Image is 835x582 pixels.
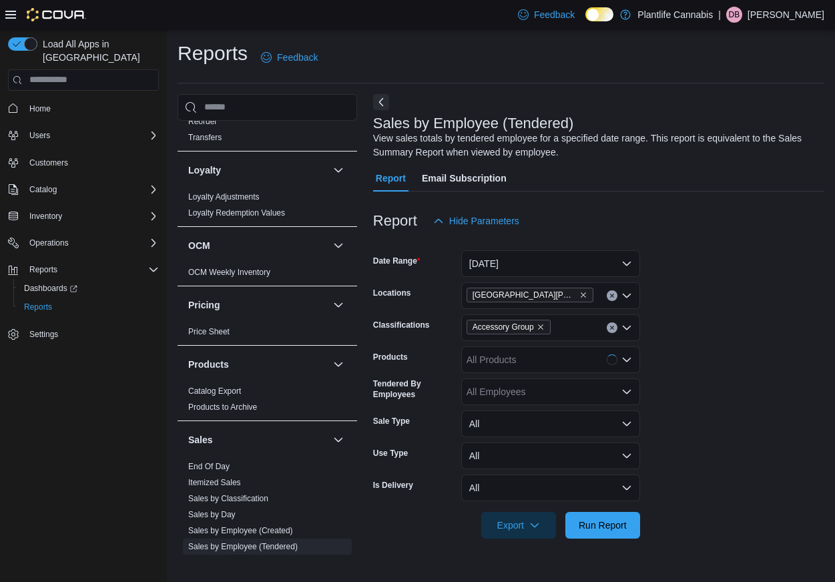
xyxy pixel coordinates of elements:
[188,358,328,371] button: Products
[29,211,62,222] span: Inventory
[24,155,73,171] a: Customers
[188,192,260,202] a: Loyalty Adjustments
[188,164,328,177] button: Loyalty
[24,154,159,171] span: Customers
[481,512,556,539] button: Export
[19,299,57,315] a: Reports
[585,21,586,22] span: Dark Mode
[29,238,69,248] span: Operations
[24,302,52,312] span: Reports
[178,189,357,226] div: Loyalty
[8,93,159,379] nav: Complex example
[373,416,410,426] label: Sale Type
[534,8,575,21] span: Feedback
[579,519,627,532] span: Run Report
[24,182,159,198] span: Catalog
[607,322,617,333] button: Clear input
[373,320,430,330] label: Classifications
[373,378,456,400] label: Tendered By Employees
[24,101,56,117] a: Home
[637,7,713,23] p: Plantlife Cannabis
[188,542,298,551] a: Sales by Employee (Tendered)
[24,283,77,294] span: Dashboards
[373,94,389,110] button: Next
[726,7,742,23] div: Dallas Boone
[24,235,159,251] span: Operations
[3,99,164,118] button: Home
[3,180,164,199] button: Catalog
[3,260,164,279] button: Reports
[29,103,51,114] span: Home
[373,448,408,459] label: Use Type
[188,132,222,143] span: Transfers
[188,326,230,337] span: Price Sheet
[188,298,328,312] button: Pricing
[188,494,268,503] a: Sales by Classification
[748,7,824,23] p: [PERSON_NAME]
[24,100,159,117] span: Home
[330,432,346,448] button: Sales
[24,127,159,143] span: Users
[373,288,411,298] label: Locations
[373,213,417,229] h3: Report
[718,7,721,23] p: |
[178,383,357,420] div: Products
[330,238,346,254] button: OCM
[188,116,217,127] span: Reorder
[178,324,357,345] div: Pricing
[188,327,230,336] a: Price Sheet
[473,320,534,334] span: Accessory Group
[621,322,632,333] button: Open list of options
[428,208,525,234] button: Hide Parameters
[489,512,548,539] span: Export
[188,239,210,252] h3: OCM
[188,433,213,447] h3: Sales
[376,165,406,192] span: Report
[188,208,285,218] a: Loyalty Redemption Values
[3,126,164,145] button: Users
[24,235,74,251] button: Operations
[3,324,164,344] button: Settings
[565,512,640,539] button: Run Report
[373,352,408,362] label: Products
[585,7,613,21] input: Dark Mode
[3,234,164,252] button: Operations
[473,288,577,302] span: [GEOGRAPHIC_DATA][PERSON_NAME][GEOGRAPHIC_DATA]
[188,461,230,472] span: End Of Day
[29,130,50,141] span: Users
[178,40,248,67] h1: Reports
[24,326,63,342] a: Settings
[188,493,268,504] span: Sales by Classification
[449,214,519,228] span: Hide Parameters
[188,510,236,519] a: Sales by Day
[330,297,346,313] button: Pricing
[461,443,640,469] button: All
[24,127,55,143] button: Users
[188,164,221,177] h3: Loyalty
[461,410,640,437] button: All
[188,541,298,552] span: Sales by Employee (Tendered)
[29,329,58,340] span: Settings
[188,267,270,278] span: OCM Weekly Inventory
[188,462,230,471] a: End Of Day
[19,299,159,315] span: Reports
[256,44,323,71] a: Feedback
[29,264,57,275] span: Reports
[19,280,159,296] span: Dashboards
[461,250,640,277] button: [DATE]
[422,165,507,192] span: Email Subscription
[729,7,740,23] span: DB
[621,354,632,365] button: Open list of options
[188,386,241,396] a: Catalog Export
[513,1,580,28] a: Feedback
[188,358,229,371] h3: Products
[373,480,413,491] label: Is Delivery
[19,280,83,296] a: Dashboards
[188,526,293,535] a: Sales by Employee (Created)
[373,256,421,266] label: Date Range
[188,239,328,252] button: OCM
[29,184,57,195] span: Catalog
[607,290,617,301] button: Clear input
[188,402,257,412] span: Products to Archive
